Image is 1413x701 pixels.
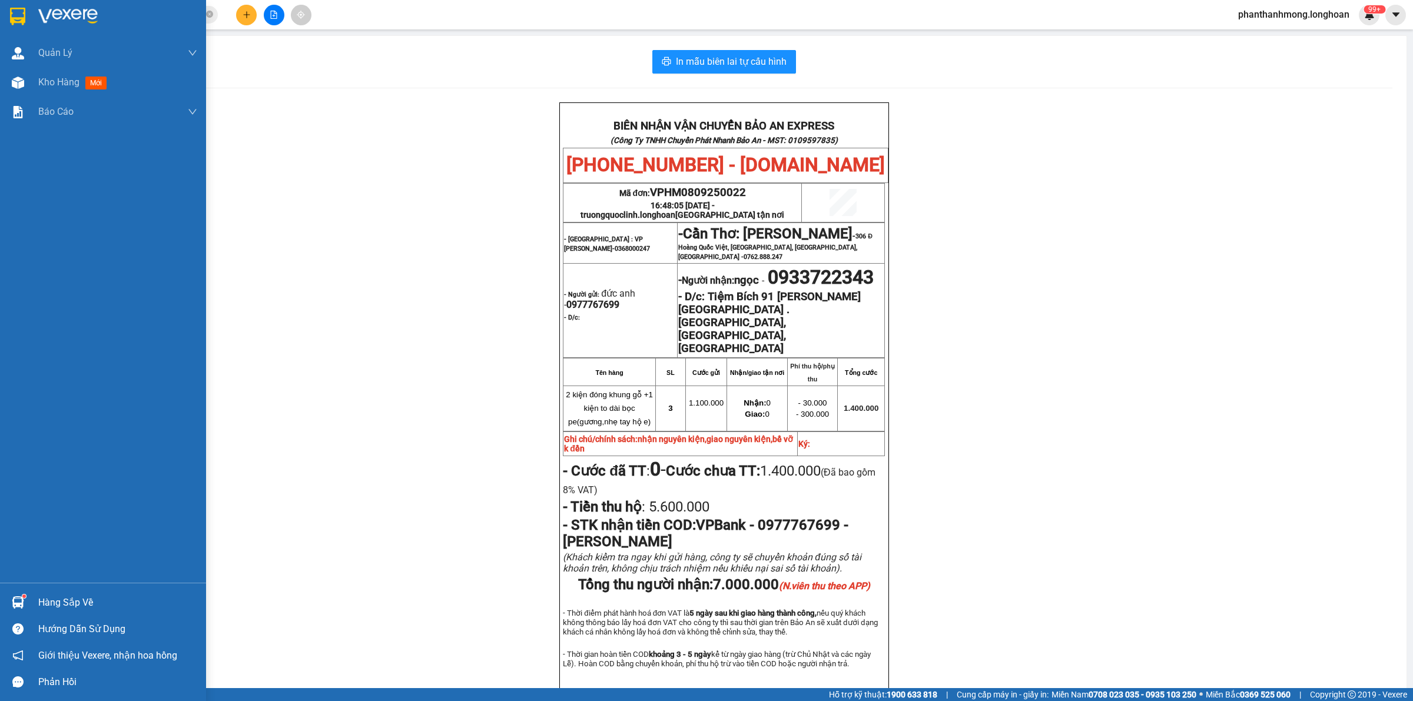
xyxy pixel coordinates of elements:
[563,499,709,515] span: :
[12,676,24,687] span: message
[564,434,793,453] span: nhận nguyên kiện,giao nguyên kiện,bể vỡ k đền
[563,463,646,479] strong: - Cước đã TT
[829,688,937,701] span: Hỗ trợ kỹ thuật:
[12,623,24,634] span: question-circle
[957,688,1049,701] span: Cung cấp máy in - giấy in:
[615,245,650,253] span: 0368000247
[38,104,74,119] span: Báo cáo
[564,288,635,310] span: đức anh -
[74,24,237,36] span: Ngày in phiếu: 16:04 ngày
[678,290,861,355] strong: Tiệm Bích 91 [PERSON_NAME][GEOGRAPHIC_DATA] . [GEOGRAPHIC_DATA],[GEOGRAPHIC_DATA], [GEOGRAPHIC_DATA]
[563,463,666,479] span: :
[745,410,765,418] strong: Giao:
[796,410,829,418] span: - 300.000
[946,688,948,701] span: |
[1240,690,1291,699] strong: 0369 525 060
[595,369,623,376] strong: Tên hàng
[650,186,746,199] span: VPHM0809250022
[188,107,197,117] span: down
[12,596,24,609] img: warehouse-icon
[85,77,107,89] span: mới
[689,609,817,617] strong: 5 ngày sau khi giao hàng thành công,
[744,398,771,407] span: 0
[564,235,650,253] span: - [GEOGRAPHIC_DATA] : VP [PERSON_NAME]-
[1391,9,1401,20] span: caret-down
[566,390,653,426] span: 2 kiện đóng khung gỗ +1 kiện to dài bọc pe(gương,nhẹ tay hộ e)
[32,40,62,50] strong: CSKH:
[264,5,284,25] button: file-add
[563,609,877,636] span: - Thời điểm phát hành hoá đơn VAT là nếu quý khách không thông báo lấy hoá đơn VAT cho công ty th...
[38,620,197,638] div: Hướng dẫn sử dụng
[790,363,835,383] strong: Phí thu hộ/phụ thu
[38,594,197,612] div: Hàng sắp về
[744,253,782,261] span: 0762.888.247
[1052,688,1196,701] span: Miền Nam
[683,225,853,242] span: Cần Thơ: [PERSON_NAME]
[78,5,233,21] strong: PHIẾU DÁN LÊN HÀNG
[38,77,79,88] span: Kho hàng
[1199,692,1203,697] span: ⚪️
[297,11,305,19] span: aim
[236,5,257,25] button: plus
[564,291,599,298] strong: - Người gửi:
[206,11,213,18] span: close-circle
[563,650,871,668] span: - Thời gian hoàn tiền COD kể từ ngày giao hàng (trừ Chủ Nhật và các ngày Lễ). Hoàn COD bằng chuyể...
[38,45,72,60] span: Quản Lý
[676,54,787,69] span: In mẫu biên lai tự cấu hình
[564,314,580,321] strong: - D/c:
[678,225,683,242] span: -
[844,404,878,413] span: 1.400.000
[798,398,827,407] span: - 30.000
[745,410,769,418] span: 0
[1348,690,1356,699] span: copyright
[730,369,784,376] strong: Nhận/giao tận nơi
[12,47,24,59] img: warehouse-icon
[188,48,197,58] span: down
[734,274,759,287] span: ngọc
[243,11,251,19] span: plus
[645,499,709,515] span: 5.600.000
[206,9,213,21] span: close-circle
[619,188,747,198] span: Mã đơn:
[12,77,24,89] img: warehouse-icon
[666,369,675,376] strong: SL
[1229,7,1359,22] span: phanthanhmong.longhoan
[581,201,784,220] span: 16:48:05 [DATE] -
[563,517,848,550] span: - STK nhận tiền COD:
[675,210,784,220] span: [GEOGRAPHIC_DATA] tận nơi
[662,57,671,68] span: printer
[1385,5,1406,25] button: caret-down
[887,690,937,699] strong: 1900 633 818
[566,154,885,176] span: [PHONE_NUMBER] - [DOMAIN_NAME]
[649,650,711,659] strong: khoảng 3 - 5 ngày
[652,50,796,74] button: printerIn mẫu biên lai tự cấu hình
[102,40,216,61] span: CÔNG TY TNHH CHUYỂN PHÁT NHANH BẢO AN
[744,398,766,407] strong: Nhận:
[689,398,724,407] span: 1.100.000
[563,552,861,574] span: (Khách kiểm tra ngay khi gửi hàng, công ty sẽ chuyển khoản đúng số tài khoản trên, không chịu trá...
[578,576,870,593] span: Tổng thu người nhận:
[798,439,810,448] strong: Ký:
[5,71,181,87] span: Mã đơn: CTNK1309250008
[613,119,834,132] strong: BIÊN NHẬN VẬN CHUYỂN BẢO AN EXPRESS
[1364,9,1375,20] img: icon-new-feature
[38,673,197,691] div: Phản hồi
[668,404,672,413] span: 3
[12,650,24,661] span: notification
[270,11,278,19] span: file-add
[1206,688,1291,701] span: Miền Bắc
[611,136,838,145] strong: (Công Ty TNHH Chuyển Phát Nhanh Bảo An - MST: 0109597835)
[12,106,24,118] img: solution-icon
[713,576,870,593] span: 7.000.000
[678,232,873,261] span: 306 Đ Hoàng Quốc Việt, [GEOGRAPHIC_DATA], [GEOGRAPHIC_DATA], [GEOGRAPHIC_DATA] -
[692,369,720,376] strong: Cước gửi
[678,231,873,261] span: -
[563,517,848,550] span: VPBank - 0977767699 - [PERSON_NAME]
[1089,690,1196,699] strong: 0708 023 035 - 0935 103 250
[779,580,870,592] em: (N.viên thu theo APP)
[768,266,874,288] span: 0933722343
[678,290,705,303] strong: - D/c:
[678,274,759,287] strong: -
[682,275,759,286] span: Người nhận:
[5,40,89,61] span: [PHONE_NUMBER]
